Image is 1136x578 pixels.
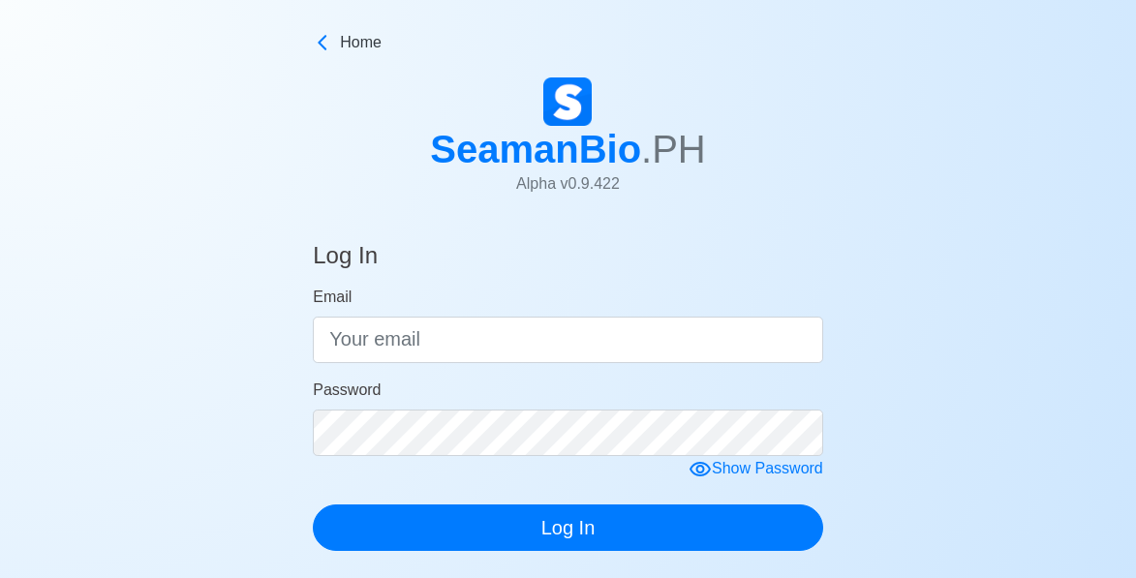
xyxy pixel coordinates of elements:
[430,172,706,196] p: Alpha v 0.9.422
[340,31,382,54] span: Home
[313,381,381,398] span: Password
[313,504,823,551] button: Log In
[313,31,823,54] a: Home
[313,289,352,305] span: Email
[689,457,823,481] div: Show Password
[430,77,706,211] a: SeamanBio.PHAlpha v0.9.422
[313,317,823,363] input: Your email
[543,77,592,126] img: Logo
[641,128,706,170] span: .PH
[430,126,706,172] h1: SeamanBio
[313,242,378,278] h4: Log In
